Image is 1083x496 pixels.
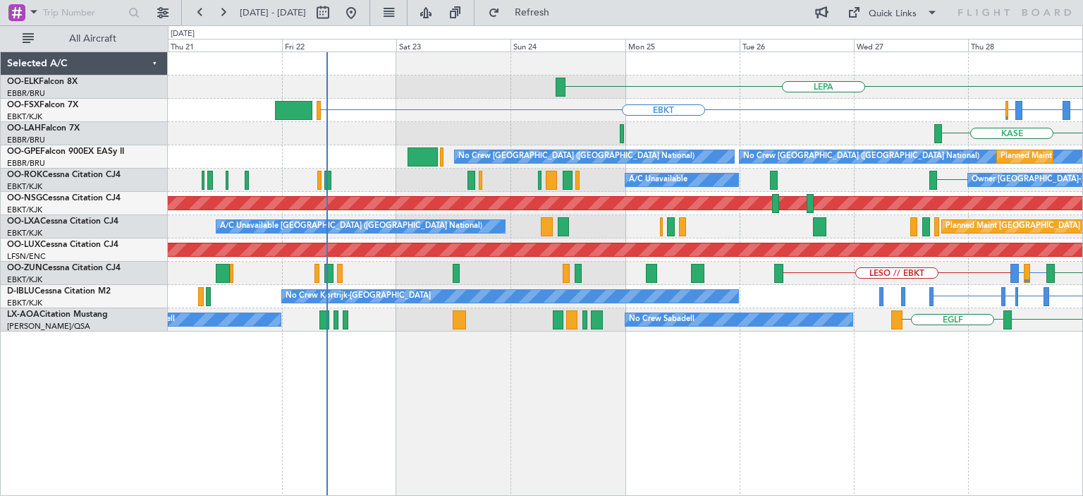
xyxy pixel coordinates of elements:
[7,287,111,296] a: D-IBLUCessna Citation M2
[869,7,917,21] div: Quick Links
[7,171,42,179] span: OO-ROK
[7,310,108,319] a: LX-AOACitation Mustang
[168,39,282,52] div: Thu 21
[7,88,45,99] a: EBBR/BRU
[7,228,42,238] a: EBKT/KJK
[171,28,195,40] div: [DATE]
[482,1,566,24] button: Refresh
[7,194,121,202] a: OO-NSGCessna Citation CJ4
[7,251,46,262] a: LFSN/ENC
[7,194,42,202] span: OO-NSG
[7,241,40,249] span: OO-LUX
[7,287,35,296] span: D-IBLU
[7,274,42,285] a: EBKT/KJK
[7,217,118,226] a: OO-LXACessna Citation CJ4
[7,101,39,109] span: OO-FSX
[7,78,78,86] a: OO-ELKFalcon 8X
[7,217,40,226] span: OO-LXA
[240,6,306,19] span: [DATE] - [DATE]
[16,28,153,50] button: All Aircraft
[43,2,124,23] input: Trip Number
[968,39,1082,52] div: Thu 28
[220,216,482,237] div: A/C Unavailable [GEOGRAPHIC_DATA] ([GEOGRAPHIC_DATA] National)
[7,147,124,156] a: OO-GPEFalcon 900EX EASy II
[7,101,78,109] a: OO-FSXFalcon 7X
[7,158,45,169] a: EBBR/BRU
[7,321,90,332] a: [PERSON_NAME]/QSA
[840,1,945,24] button: Quick Links
[7,310,39,319] span: LX-AOA
[7,298,42,308] a: EBKT/KJK
[7,181,42,192] a: EBKT/KJK
[625,39,740,52] div: Mon 25
[7,264,42,272] span: OO-ZUN
[743,146,979,167] div: No Crew [GEOGRAPHIC_DATA] ([GEOGRAPHIC_DATA] National)
[37,34,149,44] span: All Aircraft
[854,39,968,52] div: Wed 27
[510,39,625,52] div: Sun 24
[7,78,39,86] span: OO-ELK
[458,146,695,167] div: No Crew [GEOGRAPHIC_DATA] ([GEOGRAPHIC_DATA] National)
[7,264,121,272] a: OO-ZUNCessna Citation CJ4
[286,286,431,307] div: No Crew Kortrijk-[GEOGRAPHIC_DATA]
[7,135,45,145] a: EBBR/BRU
[7,124,41,133] span: OO-LAH
[7,111,42,122] a: EBKT/KJK
[282,39,396,52] div: Fri 22
[629,169,687,190] div: A/C Unavailable
[7,205,42,215] a: EBKT/KJK
[7,147,40,156] span: OO-GPE
[7,241,118,249] a: OO-LUXCessna Citation CJ4
[503,8,562,18] span: Refresh
[740,39,854,52] div: Tue 26
[7,124,80,133] a: OO-LAHFalcon 7X
[629,309,695,330] div: No Crew Sabadell
[396,39,510,52] div: Sat 23
[7,171,121,179] a: OO-ROKCessna Citation CJ4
